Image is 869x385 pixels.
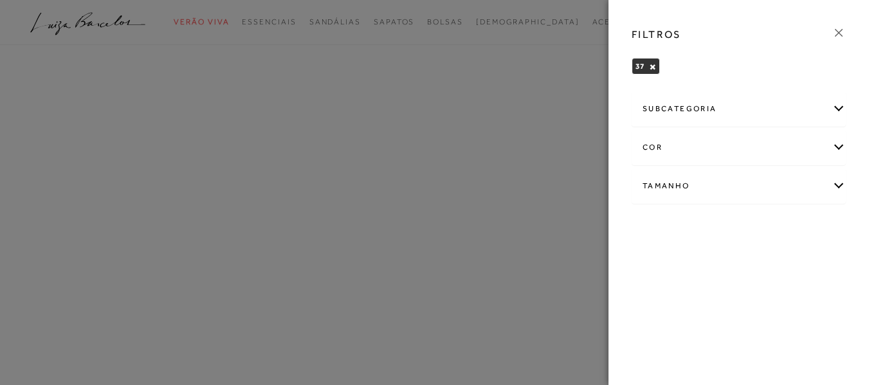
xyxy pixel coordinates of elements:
span: 37 [636,62,645,71]
div: Tamanho [632,169,845,203]
div: subcategoria [632,92,845,126]
h3: FILTROS [632,27,681,42]
button: 37 Close [649,62,656,71]
div: cor [632,130,845,165]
